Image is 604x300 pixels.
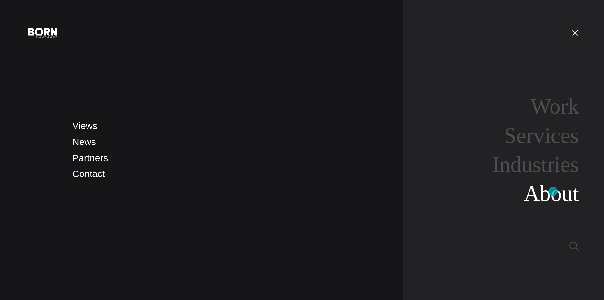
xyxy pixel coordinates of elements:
img: Search [569,242,579,251]
a: Contact [72,168,105,179]
a: Services [504,123,579,148]
a: News [72,137,96,147]
a: Work [530,94,579,118]
a: About [524,181,579,206]
a: Views [72,121,97,131]
a: Industries [492,152,579,177]
a: Partners [72,153,108,163]
button: Open [568,26,583,39]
